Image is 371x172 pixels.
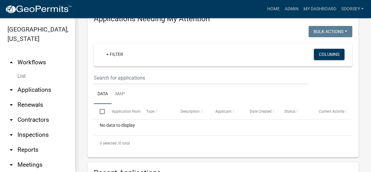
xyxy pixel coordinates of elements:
datatable-header-cell: Application Number [106,104,140,119]
span: Applicant [215,109,232,114]
i: arrow_drop_down [8,146,15,154]
a: Home [264,3,282,15]
a: My Dashboard [301,3,338,15]
i: arrow_drop_up [8,59,15,66]
datatable-header-cell: Select [94,104,106,119]
i: arrow_drop_down [8,86,15,94]
input: Search for applications [94,71,308,84]
h4: Applications Needing My Attention [94,14,352,23]
span: Status [284,109,295,114]
span: Type [146,109,154,114]
div: 0 total [94,135,352,151]
a: sdorsey [338,3,366,15]
i: arrow_drop_down [8,161,15,169]
i: arrow_drop_down [8,116,15,124]
span: Current Activity [319,109,345,114]
a: + Filter [101,49,128,60]
div: No data to display [94,120,352,135]
span: Description [181,109,200,114]
datatable-header-cell: Description [175,104,209,119]
a: Map [112,84,128,104]
i: arrow_drop_down [8,101,15,109]
span: Date Created [250,109,272,114]
span: Application Number [112,109,146,114]
datatable-header-cell: Type [140,104,175,119]
datatable-header-cell: Date Created [244,104,278,119]
datatable-header-cell: Current Activity [313,104,347,119]
datatable-header-cell: Applicant [209,104,244,119]
button: Columns [314,49,344,60]
span: 0 selected / [100,141,119,145]
i: arrow_drop_down [8,131,15,139]
datatable-header-cell: Status [278,104,313,119]
button: Bulk Actions [308,26,352,37]
a: Data [94,84,112,104]
a: Admin [282,3,301,15]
